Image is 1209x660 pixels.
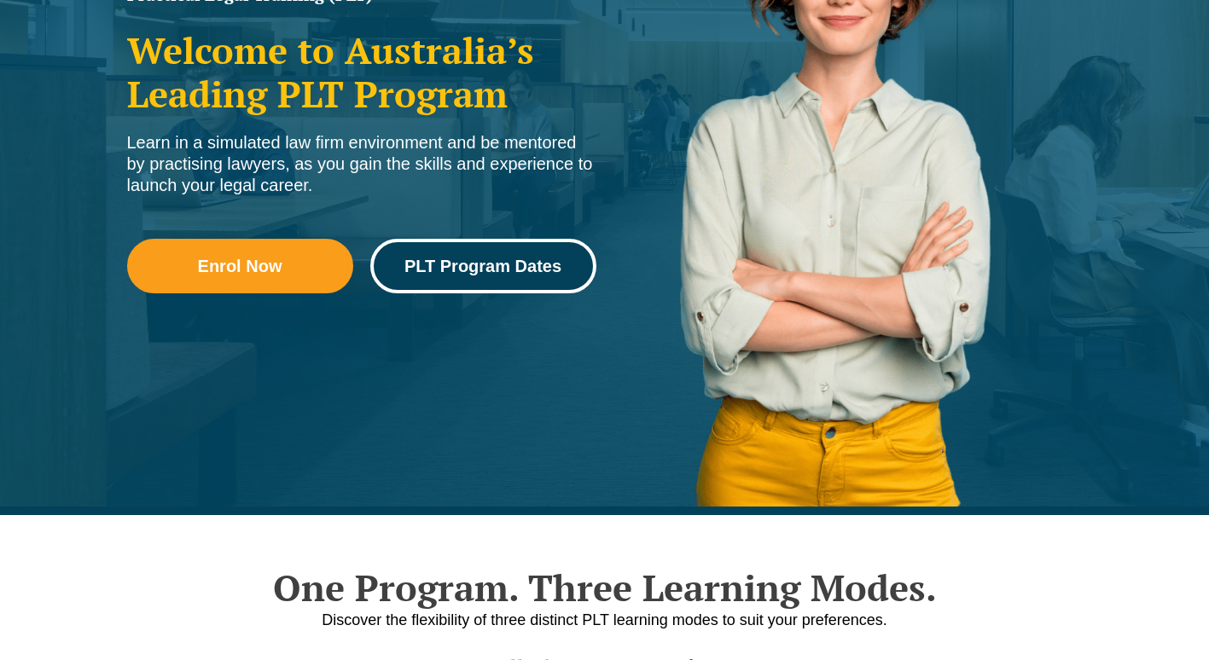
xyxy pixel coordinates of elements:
[370,239,596,293] a: PLT Program Dates
[127,239,353,293] a: Enrol Now
[119,610,1091,631] p: Discover the flexibility of three distinct PLT learning modes to suit your preferences.
[198,258,282,275] span: Enrol Now
[127,132,596,196] div: Learn in a simulated law firm environment and be mentored by practising lawyers, as you gain the ...
[127,29,596,115] h2: Welcome to Australia’s Leading PLT Program
[119,566,1091,609] h2: One Program. Three Learning Modes.
[404,258,561,275] span: PLT Program Dates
